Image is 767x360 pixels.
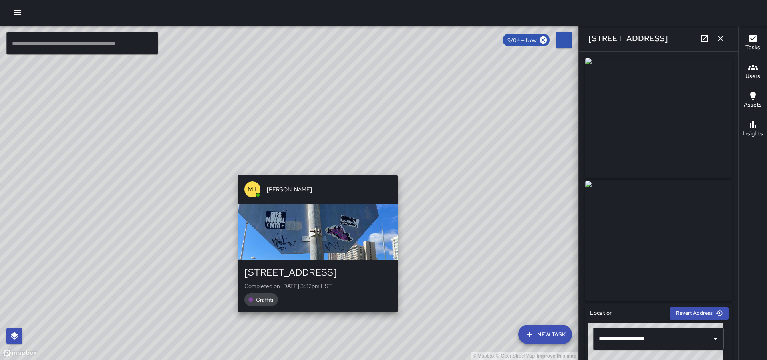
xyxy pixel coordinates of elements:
button: MT[PERSON_NAME][STREET_ADDRESS]Completed on [DATE] 3:32pm HSTGraffiti [238,175,398,312]
span: 9/04 — Now [503,37,541,44]
button: Filters [556,32,572,48]
div: [STREET_ADDRESS] [244,266,391,279]
span: Graffiti [251,296,278,303]
button: Assets [739,86,767,115]
span: [PERSON_NAME] [267,185,391,193]
img: request_images%2F1e15fab0-8b8a-11f0-8a57-8d2320444a01 [585,181,732,301]
button: Revert Address [670,307,729,320]
div: 9/04 — Now [503,34,550,46]
h6: Location [590,309,613,318]
h6: Users [745,72,760,81]
button: Users [739,58,767,86]
p: Completed on [DATE] 3:32pm HST [244,282,391,290]
button: Open [710,333,721,344]
p: MT [248,185,257,194]
button: Tasks [739,29,767,58]
h6: [STREET_ADDRESS] [588,32,668,45]
h6: Insights [743,129,763,138]
button: New Task [518,325,572,344]
h6: Assets [744,101,762,109]
button: Insights [739,115,767,144]
img: request_images%2F1cd23010-8b8a-11f0-8a57-8d2320444a01 [585,58,732,178]
h6: Tasks [745,43,760,52]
